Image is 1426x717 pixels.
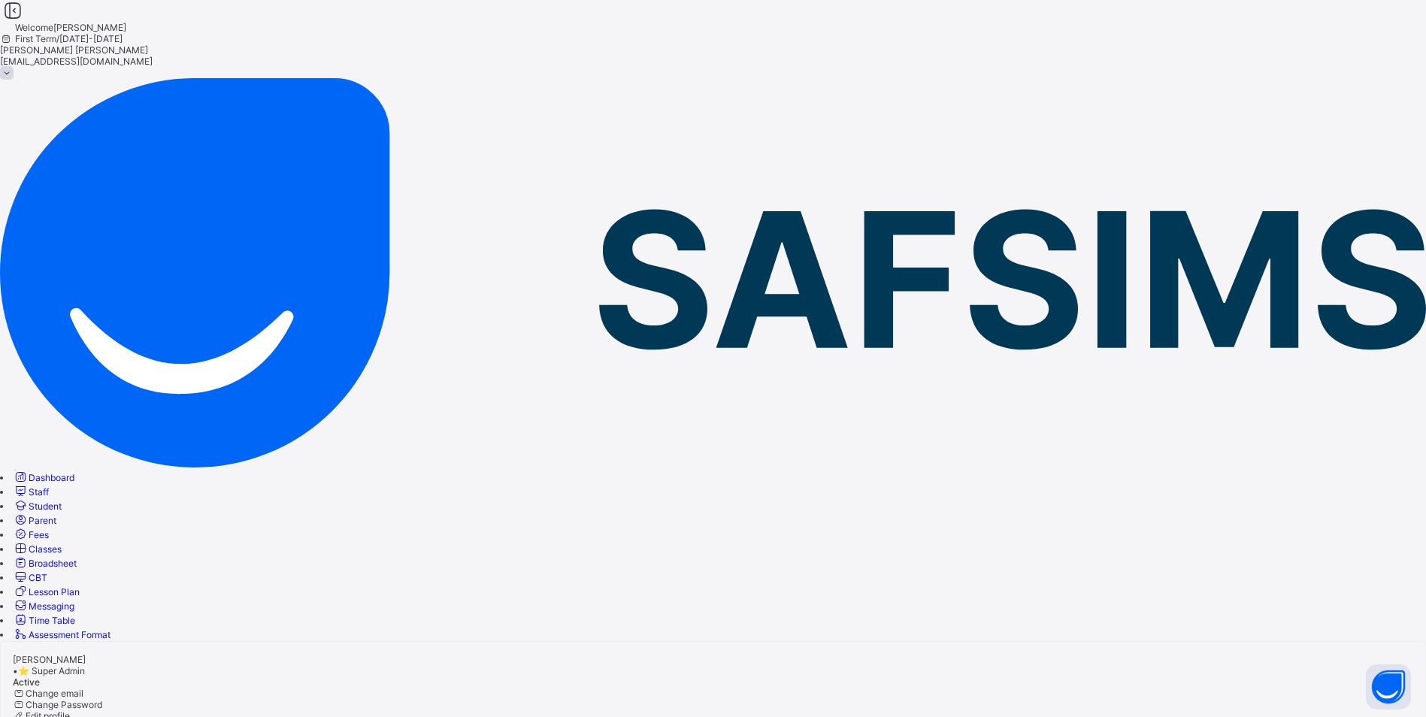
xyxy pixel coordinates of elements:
[13,572,47,583] a: CBT
[26,699,102,710] span: Change Password
[29,601,74,612] span: Messaging
[13,654,86,665] span: [PERSON_NAME]
[18,665,85,676] span: ⭐ Super Admin
[26,688,83,699] span: Change email
[29,629,111,640] span: Assessment Format
[13,501,62,512] a: Student
[13,529,49,540] a: Fees
[13,615,75,626] a: Time Table
[13,543,62,555] a: Classes
[13,558,77,569] a: Broadsheet
[15,22,126,33] span: Welcome [PERSON_NAME]
[1366,664,1411,709] button: Open asap
[29,529,49,540] span: Fees
[29,615,75,626] span: Time Table
[13,665,1413,676] div: •
[29,472,74,483] span: Dashboard
[29,486,49,498] span: Staff
[29,572,47,583] span: CBT
[13,676,40,688] span: Active
[13,629,111,640] a: Assessment Format
[13,601,74,612] a: Messaging
[29,501,62,512] span: Student
[13,472,74,483] a: Dashboard
[13,515,56,526] a: Parent
[13,486,49,498] a: Staff
[29,586,80,597] span: Lesson Plan
[29,543,62,555] span: Classes
[13,586,80,597] a: Lesson Plan
[29,515,56,526] span: Parent
[29,558,77,569] span: Broadsheet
